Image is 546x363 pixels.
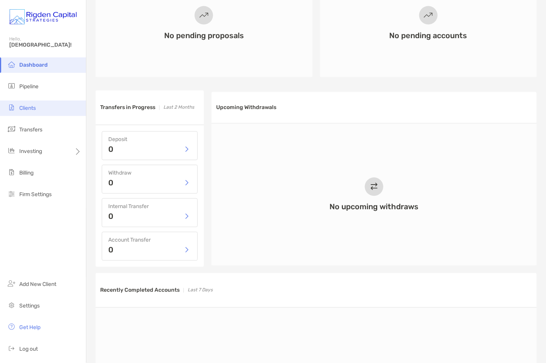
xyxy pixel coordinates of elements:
[108,146,113,153] p: 0
[163,103,194,113] p: Last 2 Months
[108,170,191,176] h4: Withdraw
[7,322,16,331] img: get-help icon
[188,286,213,295] p: Last 7 Days
[108,203,191,210] h4: Internal Transfer
[19,302,40,309] span: Settings
[7,81,16,91] img: pipeline icon
[19,324,40,331] span: Get Help
[19,105,36,111] span: Clients
[108,246,113,254] p: 0
[9,42,81,48] span: [DEMOGRAPHIC_DATA]!
[19,281,56,287] span: Add New Client
[7,146,16,155] img: investing icon
[7,103,16,112] img: clients icon
[19,148,42,155] span: Investing
[108,136,191,143] h4: Deposit
[9,3,77,31] img: Zoe Logo
[108,213,113,220] p: 0
[108,237,191,244] h4: Account Transfer
[19,170,34,176] span: Billing
[19,62,48,68] span: Dashboard
[108,179,113,187] p: 0
[100,287,180,294] h3: Recently Completed Accounts
[7,189,16,198] img: firm-settings icon
[7,279,16,288] img: add_new_client icon
[330,202,419,212] h3: No upcoming withdraws
[7,301,16,310] img: settings icon
[7,124,16,134] img: transfers icon
[19,126,42,133] span: Transfers
[7,344,16,353] img: logout icon
[390,31,467,40] h3: No pending accounts
[7,60,16,69] img: dashboard icon
[19,83,39,90] span: Pipeline
[164,31,244,40] h3: No pending proposals
[216,104,276,111] h3: Upcoming Withdrawals
[19,346,38,352] span: Log out
[100,104,155,111] h3: Transfers in Progress
[7,168,16,177] img: billing icon
[19,191,52,198] span: Firm Settings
